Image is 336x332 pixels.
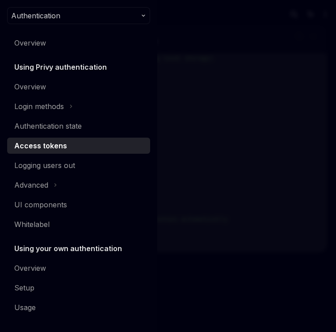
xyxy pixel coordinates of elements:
[14,302,36,313] div: Usage
[7,280,150,296] a: Setup
[14,101,64,112] div: Login methods
[7,157,150,173] a: Logging users out
[7,7,150,24] button: Authentication
[14,81,46,92] div: Overview
[14,243,122,254] h5: Using your own authentication
[14,160,75,171] div: Logging users out
[7,260,150,276] a: Overview
[14,263,46,273] div: Overview
[14,282,34,293] div: Setup
[14,219,50,230] div: Whitelabel
[14,38,46,48] div: Overview
[7,35,150,51] a: Overview
[14,180,48,190] div: Advanced
[7,299,150,315] a: Usage
[7,216,150,232] a: Whitelabel
[11,10,60,21] span: Authentication
[14,62,107,72] h5: Using Privy authentication
[14,140,67,151] div: Access tokens
[14,199,67,210] div: UI components
[14,121,82,131] div: Authentication state
[7,118,150,134] a: Authentication state
[7,197,150,213] a: UI components
[7,138,150,154] a: Access tokens
[7,79,150,95] a: Overview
